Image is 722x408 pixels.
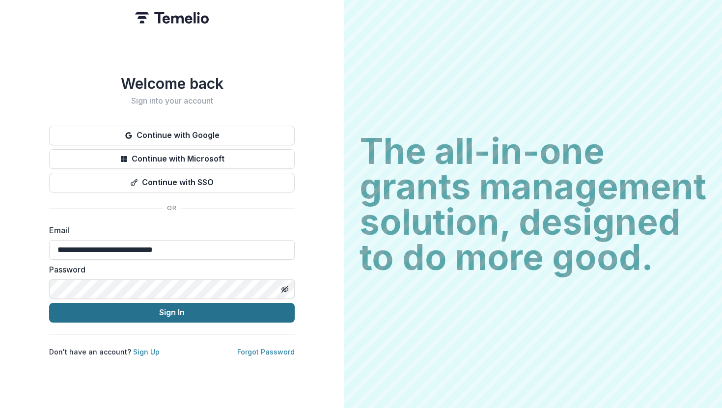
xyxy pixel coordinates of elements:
[133,348,160,356] a: Sign Up
[49,96,295,106] h2: Sign into your account
[49,224,289,236] label: Email
[49,264,289,275] label: Password
[49,173,295,192] button: Continue with SSO
[49,75,295,92] h1: Welcome back
[237,348,295,356] a: Forgot Password
[49,347,160,357] p: Don't have an account?
[135,12,209,24] img: Temelio
[49,126,295,145] button: Continue with Google
[49,303,295,323] button: Sign In
[49,149,295,169] button: Continue with Microsoft
[277,281,293,297] button: Toggle password visibility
